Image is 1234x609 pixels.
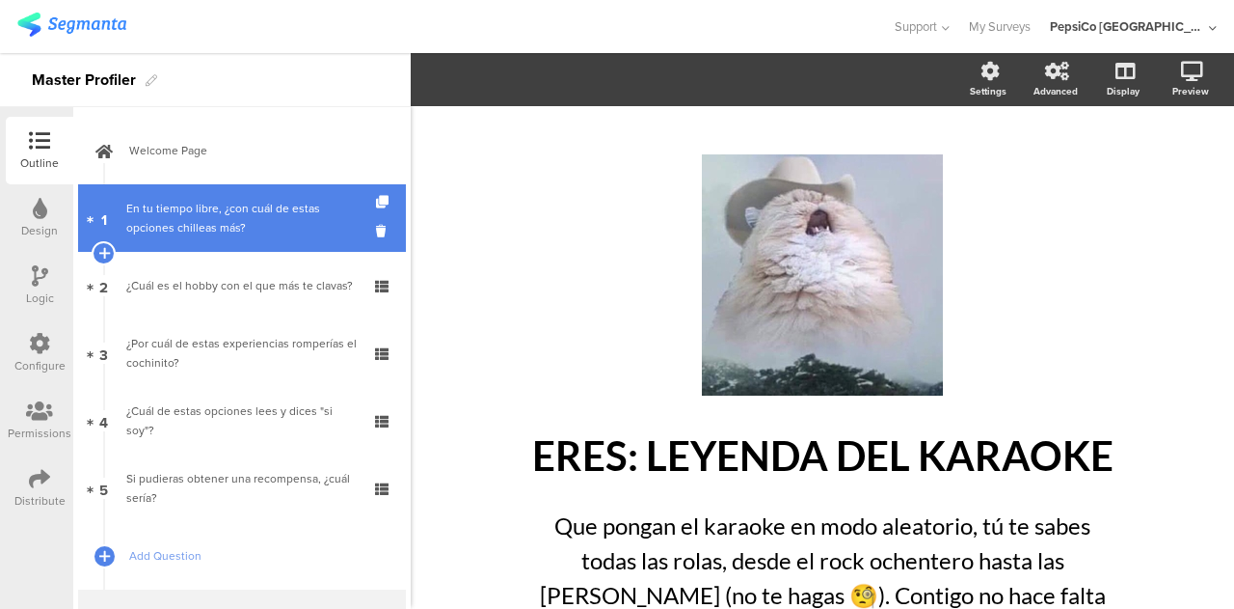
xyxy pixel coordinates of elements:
[1172,84,1209,98] div: Preview
[126,276,357,295] div: ¿Cuál es el hobby con el que más te clavas?
[78,184,406,252] a: 1 En tu tiempo libre, ¿con cuál de estas opciones chilleas más?
[126,334,357,373] div: ¿Por cuál de estas experiencias romperías el cochinito?
[32,65,136,96] div: Master Profiler
[895,17,937,36] span: Support
[129,546,376,566] span: Add Question
[126,401,357,440] div: ¿Cuál de estas opciones lees y dices "si soy"?
[78,252,406,319] a: 2 ¿Cuál es el hobby con el que más te clavas?
[99,275,108,296] span: 2
[126,199,357,237] div: En tu tiempo libre, ¿con cuál de estas opciones chilleas más?
[14,492,66,510] div: Distribute
[21,222,58,239] div: Design
[8,425,71,442] div: Permissions
[376,222,392,240] i: Delete
[78,455,406,522] a: 5 Si pudieras obtener una recompensa, ¿cuál sería?
[1050,17,1204,36] div: PepsiCo [GEOGRAPHIC_DATA]
[126,469,357,508] div: Si pudieras obtener una recompensa, ¿cuál sería?
[20,154,59,172] div: Outline
[26,290,54,307] div: Logic
[970,84,1006,98] div: Settings
[99,478,108,499] span: 5
[101,208,107,229] span: 1
[99,410,108,431] span: 4
[78,319,406,387] a: 3 ¿Por cuál de estas experiencias romperías el cochinito?
[1033,84,1078,98] div: Advanced
[78,117,406,184] a: Welcome Page
[78,387,406,455] a: 4 ¿Cuál de estas opciones lees y dices "si soy"?
[14,357,66,374] div: Configure
[129,141,376,160] span: Welcome Page
[466,431,1179,480] p: ERES: LEYENDA DEL KARAOKE
[17,13,126,37] img: segmanta logo
[99,343,108,364] span: 3
[1107,84,1140,98] div: Display
[376,196,392,208] i: Duplicate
